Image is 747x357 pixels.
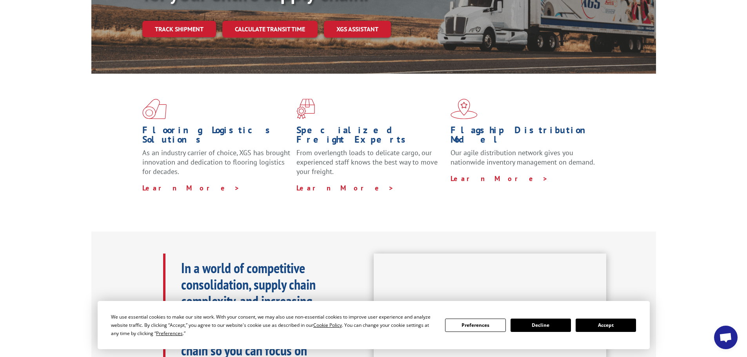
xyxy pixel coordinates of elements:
button: Decline [511,319,571,332]
span: Preferences [156,330,183,337]
span: Our agile distribution network gives you nationwide inventory management on demand. [451,148,595,167]
a: Learn More > [296,183,394,192]
span: As an industry carrier of choice, XGS has brought innovation and dedication to flooring logistics... [142,148,290,176]
a: Track shipment [142,21,216,37]
h1: Specialized Freight Experts [296,125,445,148]
div: Cookie Consent Prompt [98,301,650,349]
a: XGS ASSISTANT [324,21,391,38]
button: Preferences [445,319,505,332]
img: xgs-icon-flagship-distribution-model-red [451,99,478,119]
p: From overlength loads to delicate cargo, our experienced staff knows the best way to move your fr... [296,148,445,183]
div: Open chat [714,326,738,349]
a: Calculate transit time [222,21,318,38]
h1: Flagship Distribution Model [451,125,599,148]
a: Learn More > [142,183,240,192]
div: We use essential cookies to make our site work. With your consent, we may also use non-essential ... [111,313,436,337]
img: xgs-icon-focused-on-flooring-red [296,99,315,119]
button: Accept [576,319,636,332]
img: xgs-icon-total-supply-chain-intelligence-red [142,99,167,119]
span: Cookie Policy [313,322,342,328]
a: Learn More > [451,174,548,183]
h1: Flooring Logistics Solutions [142,125,291,148]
